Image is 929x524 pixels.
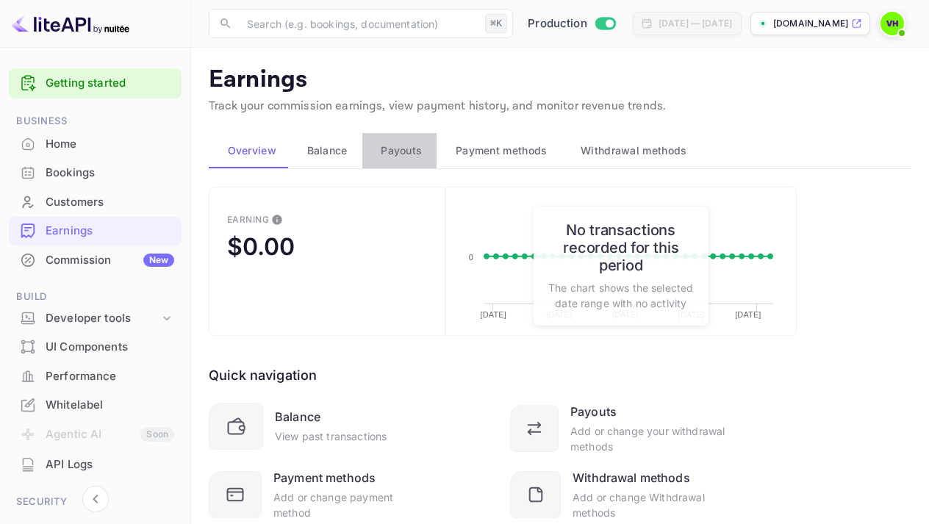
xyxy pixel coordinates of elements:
div: Quick navigation [209,365,317,385]
input: Search (e.g. bookings, documentation) [238,9,479,38]
a: API Logs [9,451,182,478]
span: Production [528,15,587,32]
div: API Logs [9,451,182,479]
div: Balance [275,408,320,426]
span: Payment methods [456,142,548,159]
div: Add or change your withdrawal methods [570,423,726,454]
a: Earnings [9,217,182,244]
div: Developer tools [9,306,182,331]
span: Business [9,113,182,129]
div: Performance [9,362,182,391]
span: Security [9,494,182,510]
span: Payouts [381,142,422,159]
p: [DOMAIN_NAME] [773,17,848,30]
div: Earnings [46,223,174,240]
button: Collapse navigation [82,486,109,512]
div: Earnings [9,217,182,245]
text: [DATE] [735,310,761,319]
div: UI Components [9,333,182,362]
div: CommissionNew [9,246,182,275]
div: ⌘K [485,14,507,33]
h6: No transactions recorded for this period [548,221,694,274]
div: UI Components [46,339,174,356]
div: Add or change payment method [273,489,425,520]
span: Balance [307,142,348,159]
p: The chart shows the selected date range with no activity [548,280,694,311]
div: Performance [46,368,174,385]
div: Customers [46,194,174,211]
div: Withdrawal methods [573,469,690,487]
img: VIPrates Hotel-rez.com [880,12,904,35]
div: $0.00 [227,232,295,261]
a: Performance [9,362,182,390]
button: EarningThis is the amount of confirmed commission that will be paid to you on the next scheduled ... [209,187,445,336]
div: Home [46,136,174,153]
div: [DATE] — [DATE] [659,17,732,30]
div: API Logs [46,456,174,473]
text: [DATE] [480,310,506,319]
span: Build [9,289,182,305]
a: Getting started [46,75,174,92]
div: Earning [227,214,269,225]
a: Home [9,130,182,157]
div: Payment methods [273,469,376,487]
div: Home [9,130,182,159]
div: Getting started [9,68,182,98]
a: Bookings [9,159,182,186]
a: Customers [9,188,182,215]
a: Whitelabel [9,391,182,418]
text: 0 [468,253,473,262]
div: View past transactions [275,428,387,444]
a: UI Components [9,333,182,360]
a: CommissionNew [9,246,182,273]
div: Whitelabel [46,397,174,414]
span: Overview [228,142,276,159]
div: Bookings [9,159,182,187]
div: Whitelabel [9,391,182,420]
div: scrollable auto tabs example [209,133,911,168]
div: Customers [9,188,182,217]
p: Earnings [209,65,911,95]
div: Commission [46,252,174,269]
div: Bookings [46,165,174,182]
div: New [143,254,174,267]
div: Payouts [570,403,617,420]
img: LiteAPI logo [12,12,129,35]
button: This is the amount of confirmed commission that will be paid to you on the next scheduled deposit [265,208,289,232]
div: Developer tools [46,310,159,327]
p: Track your commission earnings, view payment history, and monitor revenue trends. [209,98,911,115]
div: Add or change Withdrawal methods [573,489,726,520]
div: Switch to Sandbox mode [522,15,621,32]
span: Withdrawal methods [581,142,686,159]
